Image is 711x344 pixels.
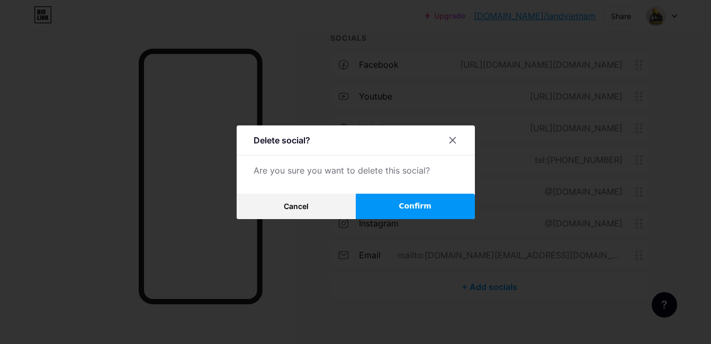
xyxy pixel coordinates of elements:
div: Delete social? [254,134,310,147]
span: Cancel [284,202,309,211]
span: Confirm [399,201,431,212]
button: Confirm [356,194,475,219]
div: Are you sure you want to delete this social? [254,164,458,177]
button: Cancel [237,194,356,219]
